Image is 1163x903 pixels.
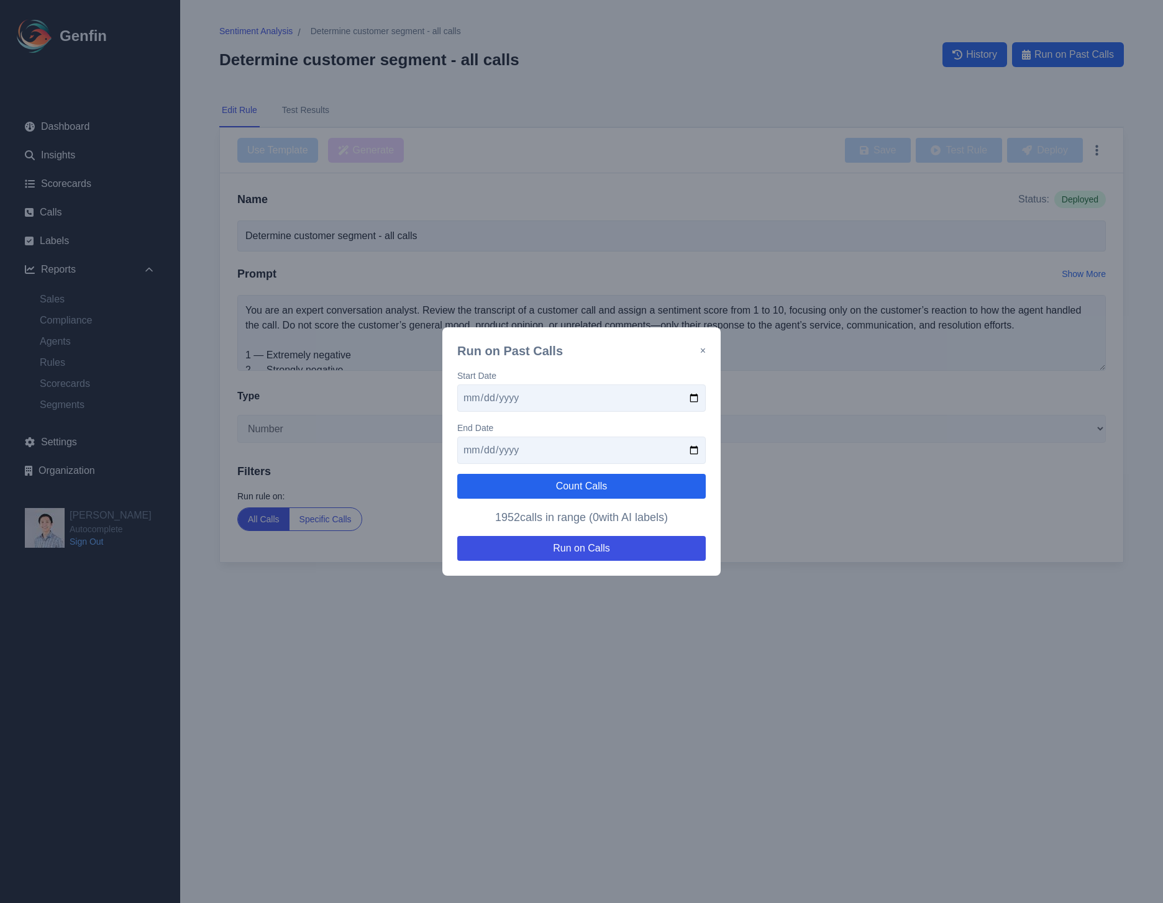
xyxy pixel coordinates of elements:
[457,474,706,499] button: Count Calls
[700,343,706,358] button: ×
[457,509,706,526] p: 1952 calls in range ( 0 with AI labels)
[457,536,706,561] button: Run on Calls
[457,342,563,360] h3: Run on Past Calls
[457,370,706,382] label: Start Date
[457,422,706,434] label: End Date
